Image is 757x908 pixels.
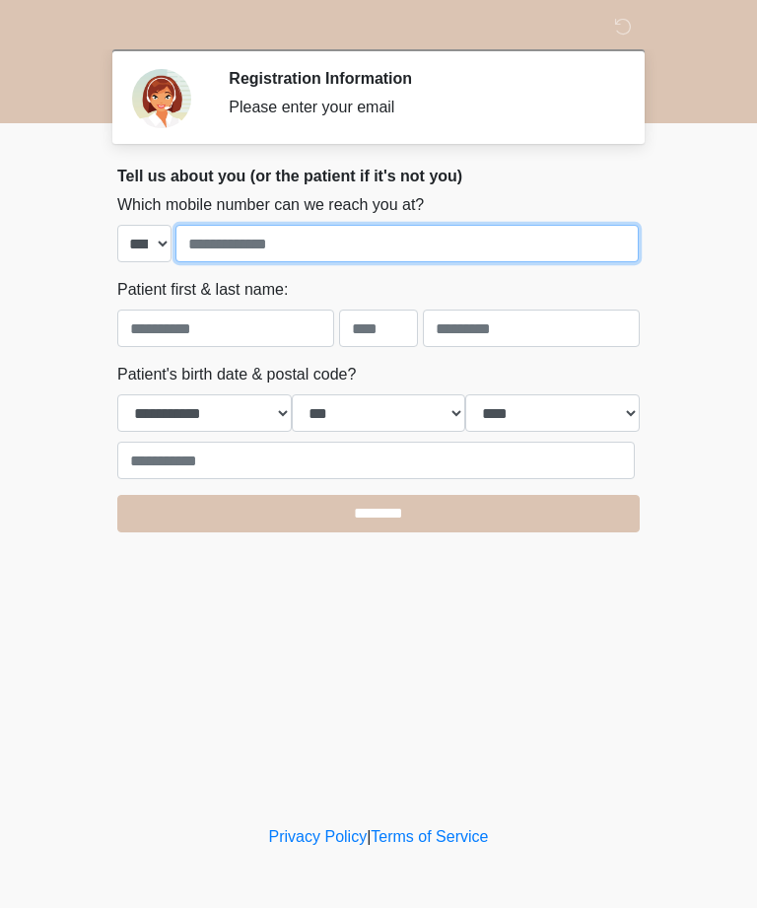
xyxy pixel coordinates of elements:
[117,278,288,302] label: Patient first & last name:
[229,69,610,88] h2: Registration Information
[132,69,191,128] img: Agent Avatar
[269,828,368,845] a: Privacy Policy
[117,167,640,185] h2: Tell us about you (or the patient if it's not you)
[367,828,371,845] a: |
[371,828,488,845] a: Terms of Service
[117,363,356,386] label: Patient's birth date & postal code?
[229,96,610,119] div: Please enter your email
[98,15,123,39] img: Sm Skin La Laser Logo
[117,193,424,217] label: Which mobile number can we reach you at?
